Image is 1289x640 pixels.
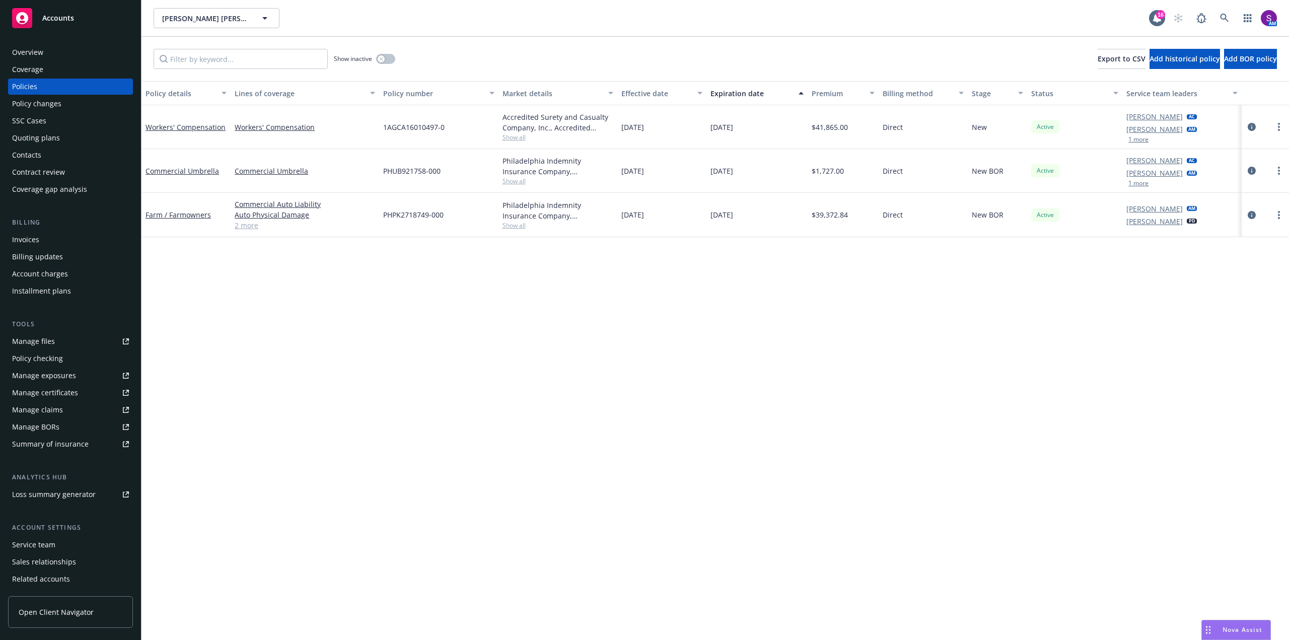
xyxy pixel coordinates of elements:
[503,88,602,99] div: Market details
[706,81,808,105] button: Expiration date
[883,166,903,176] span: Direct
[8,147,133,163] a: Contacts
[498,81,617,105] button: Market details
[12,113,46,129] div: SSC Cases
[503,156,613,177] div: Philadelphia Indemnity Insurance Company, [GEOGRAPHIC_DATA] Insurance Companies
[12,266,68,282] div: Account charges
[503,177,613,185] span: Show all
[503,133,613,141] span: Show all
[972,88,1012,99] div: Stage
[8,436,133,452] a: Summary of insurance
[1122,81,1241,105] button: Service team leaders
[12,61,43,78] div: Coverage
[8,283,133,299] a: Installment plans
[1035,122,1055,131] span: Active
[883,209,903,220] span: Direct
[1150,54,1220,63] span: Add historical policy
[8,113,133,129] a: SSC Cases
[334,54,372,63] span: Show inactive
[883,88,953,99] div: Billing method
[12,79,37,95] div: Policies
[12,164,65,180] div: Contract review
[1035,166,1055,175] span: Active
[621,166,644,176] span: [DATE]
[12,368,76,384] div: Manage exposures
[383,166,441,176] span: PHUB921758-000
[1261,10,1277,26] img: photo
[8,266,133,282] a: Account charges
[8,232,133,248] a: Invoices
[710,209,733,220] span: [DATE]
[1126,203,1183,214] a: [PERSON_NAME]
[162,13,249,24] span: [PERSON_NAME] [PERSON_NAME] Dairy
[503,200,613,221] div: Philadelphia Indemnity Insurance Company, [GEOGRAPHIC_DATA] Insurance Companies
[8,486,133,503] a: Loss summary generator
[235,209,375,220] a: Auto Physical Damage
[1224,49,1277,69] button: Add BOR policy
[12,385,78,401] div: Manage certificates
[1201,620,1271,640] button: Nova Assist
[8,249,133,265] a: Billing updates
[8,571,133,587] a: Related accounts
[503,112,613,133] div: Accredited Surety and Casualty Company, Inc., Accredited Specialty Insurance Company, Risk Placem...
[146,122,226,132] a: Workers' Compensation
[812,122,848,132] span: $41,865.00
[621,88,691,99] div: Effective date
[812,209,848,220] span: $39,372.84
[8,319,133,329] div: Tools
[1126,111,1183,122] a: [PERSON_NAME]
[8,368,133,384] a: Manage exposures
[1098,49,1145,69] button: Export to CSV
[12,554,76,570] div: Sales relationships
[1156,10,1165,19] div: 16
[972,122,987,132] span: New
[12,350,63,367] div: Policy checking
[1027,81,1122,105] button: Status
[1035,210,1055,220] span: Active
[8,350,133,367] a: Policy checking
[12,283,71,299] div: Installment plans
[379,81,498,105] button: Policy number
[235,220,375,231] a: 2 more
[1191,8,1211,28] a: Report a Bug
[12,249,63,265] div: Billing updates
[1246,165,1258,177] a: circleInformation
[1031,88,1107,99] div: Status
[383,122,445,132] span: 1AGCA16010497-0
[154,49,328,69] input: Filter by keyword...
[12,130,60,146] div: Quoting plans
[8,181,133,197] a: Coverage gap analysis
[503,221,613,230] span: Show all
[8,537,133,553] a: Service team
[19,607,94,617] span: Open Client Navigator
[12,181,87,197] div: Coverage gap analysis
[1128,180,1149,186] button: 1 more
[12,333,55,349] div: Manage files
[8,472,133,482] div: Analytics hub
[1150,49,1220,69] button: Add historical policy
[8,44,133,60] a: Overview
[1223,625,1262,634] span: Nova Assist
[1126,168,1183,178] a: [PERSON_NAME]
[621,209,644,220] span: [DATE]
[1273,121,1285,133] a: more
[12,96,61,112] div: Policy changes
[621,122,644,132] span: [DATE]
[879,81,968,105] button: Billing method
[383,209,444,220] span: PHPK2718749-000
[8,218,133,228] div: Billing
[1273,209,1285,221] a: more
[968,81,1027,105] button: Stage
[972,209,1004,220] span: New BOR
[235,122,375,132] a: Workers' Compensation
[8,385,133,401] a: Manage certificates
[146,88,216,99] div: Policy details
[8,164,133,180] a: Contract review
[1098,54,1145,63] span: Export to CSV
[710,166,733,176] span: [DATE]
[12,402,63,418] div: Manage claims
[1224,54,1277,63] span: Add BOR policy
[1214,8,1235,28] a: Search
[8,4,133,32] a: Accounts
